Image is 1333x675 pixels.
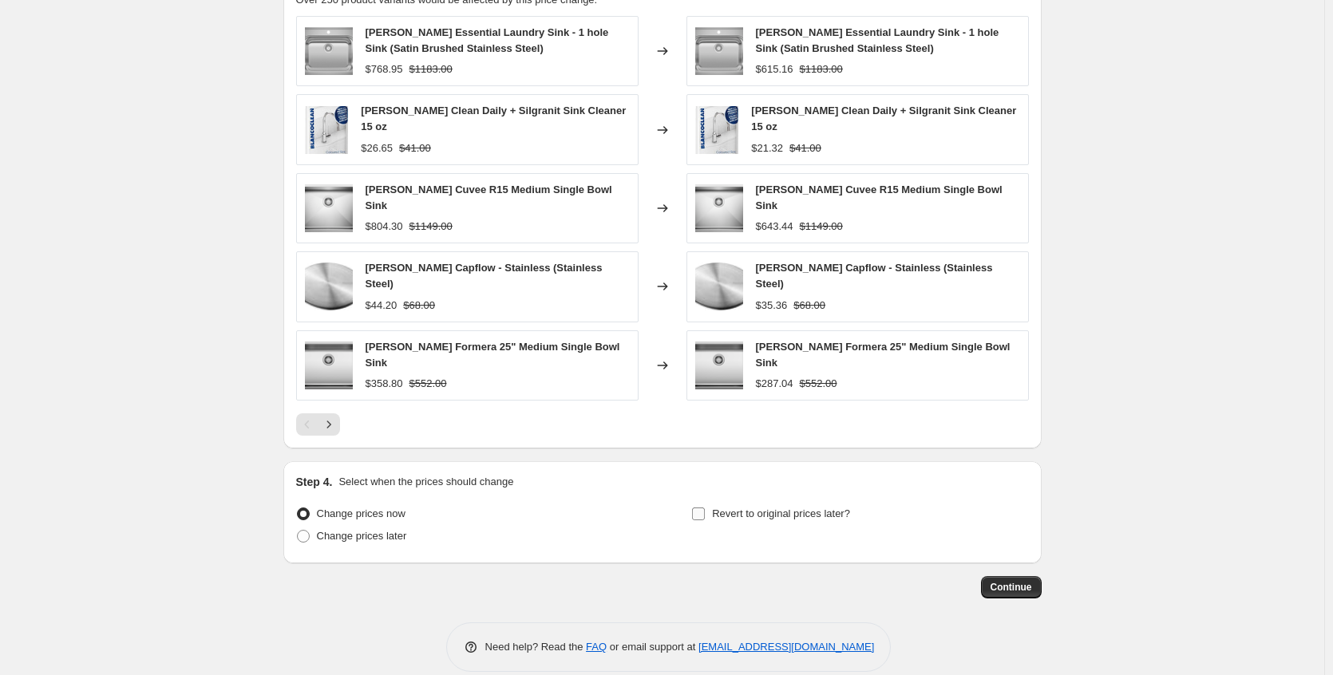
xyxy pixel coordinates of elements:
[366,61,403,77] div: $768.95
[305,106,349,154] img: 406200_80x.jpg
[366,184,612,211] span: [PERSON_NAME] Cuvee R15 Medium Single Bowl Sink
[981,576,1042,598] button: Continue
[361,105,626,132] span: [PERSON_NAME] Clean Daily + Silgranit Sink Cleaner 15 oz
[751,140,783,156] div: $21.32
[756,26,999,54] span: [PERSON_NAME] Essential Laundry Sink - 1 hole Sink (Satin Brushed Stainless Steel)
[366,219,403,235] div: $804.30
[789,140,821,156] strike: $41.00
[403,298,435,314] strike: $68.00
[317,507,405,519] span: Change prices now
[698,641,874,653] a: [EMAIL_ADDRESS][DOMAIN_NAME]
[695,341,743,389] img: 24814_80x.png
[305,27,353,75] img: 100727_80x.png
[800,61,843,77] strike: $1183.00
[695,262,743,310] img: 517666_80x.jpg
[607,641,698,653] span: or email support at
[695,27,743,75] img: 100727_80x.png
[317,530,407,542] span: Change prices later
[756,219,793,235] div: $643.44
[366,298,398,314] div: $44.20
[296,474,333,490] h2: Step 4.
[361,140,393,156] div: $26.65
[756,376,793,392] div: $287.04
[756,61,793,77] div: $615.16
[485,641,587,653] span: Need help? Read the
[366,376,403,392] div: $358.80
[695,184,743,232] img: 96292_80x.png
[305,184,353,232] img: 96292_80x.png
[800,219,843,235] strike: $1149.00
[409,61,453,77] strike: $1183.00
[793,298,825,314] strike: $68.00
[756,341,1011,369] span: [PERSON_NAME] Formera 25" Medium Single Bowl Sink
[695,106,739,154] img: 406200_80x.jpg
[366,26,609,54] span: [PERSON_NAME] Essential Laundry Sink - 1 hole Sink (Satin Brushed Stainless Steel)
[305,262,353,310] img: 517666_80x.jpg
[366,262,603,290] span: [PERSON_NAME] Capflow - Stainless (Stainless Steel)
[338,474,513,490] p: Select when the prices should change
[366,341,620,369] span: [PERSON_NAME] Formera 25" Medium Single Bowl Sink
[305,341,353,389] img: 24814_80x.png
[751,105,1016,132] span: [PERSON_NAME] Clean Daily + Silgranit Sink Cleaner 15 oz
[756,298,788,314] div: $35.36
[756,184,1003,211] span: [PERSON_NAME] Cuvee R15 Medium Single Bowl Sink
[399,140,431,156] strike: $41.00
[991,581,1032,594] span: Continue
[409,376,447,392] strike: $552.00
[318,413,340,436] button: Next
[296,413,340,436] nav: Pagination
[756,262,993,290] span: [PERSON_NAME] Capflow - Stainless (Stainless Steel)
[409,219,453,235] strike: $1149.00
[586,641,607,653] a: FAQ
[712,507,850,519] span: Revert to original prices later?
[800,376,837,392] strike: $552.00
